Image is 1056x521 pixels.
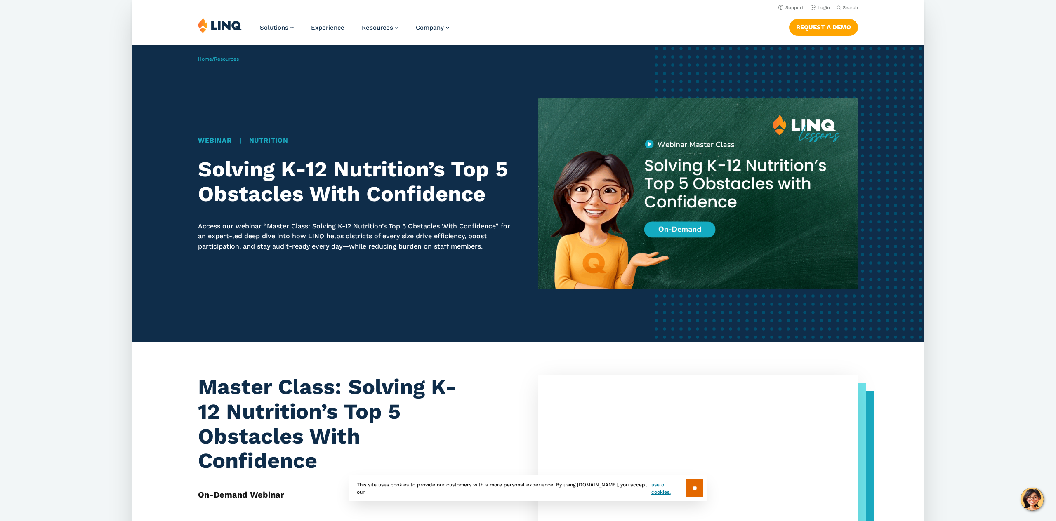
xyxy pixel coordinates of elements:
[198,136,518,146] div: |
[198,221,518,251] p: Access our webinar “Master Class: Solving K-12 Nutrition’s Top 5 Obstacles With Confidence” for a...
[132,2,924,12] nav: Utility Navigation
[416,24,449,31] a: Company
[260,24,288,31] span: Solutions
[198,136,232,144] a: Webinar
[311,24,344,31] a: Experience
[1021,488,1044,511] button: Hello, have a question? Let’s chat.
[789,17,858,35] nav: Button Navigation
[349,475,707,501] div: This site uses cookies to provide our customers with a more personal experience. By using [DOMAIN...
[837,5,858,11] button: Open Search Bar
[198,56,212,62] a: Home
[198,157,518,207] h1: Solving K-12 Nutrition’s Top 5 Obstacles With Confidence
[416,24,444,31] span: Company
[260,17,449,45] nav: Primary Navigation
[651,481,686,496] a: use of cookies.
[260,24,294,31] a: Solutions
[249,136,288,144] a: Nutrition
[198,56,239,62] span: /
[214,56,239,62] a: Resources
[362,24,398,31] a: Resources
[198,375,462,473] h1: Master Class: Solving K-12 Nutrition’s Top 5 Obstacles With Confidence
[811,5,830,10] a: Login
[789,19,858,35] a: Request a Demo
[362,24,393,31] span: Resources
[843,5,858,10] span: Search
[778,5,804,10] a: Support
[198,17,242,33] img: LINQ | K‑12 Software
